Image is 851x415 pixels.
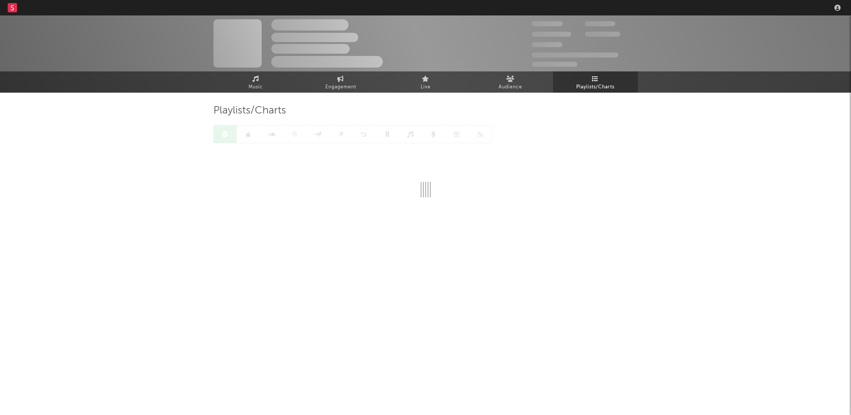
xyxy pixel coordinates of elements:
[585,32,620,37] span: 1,000,000
[213,71,298,93] a: Music
[585,21,615,26] span: 100,000
[532,53,618,58] span: 50,000,000 Monthly Listeners
[553,71,638,93] a: Playlists/Charts
[532,42,562,47] span: 100,000
[383,71,468,93] a: Live
[468,71,553,93] a: Audience
[325,83,356,92] span: Engagement
[532,62,577,67] span: Jump Score: 85.0
[532,32,571,37] span: 50,000,000
[213,106,286,115] span: Playlists/Charts
[421,83,431,92] span: Live
[532,21,563,26] span: 300,000
[499,83,522,92] span: Audience
[249,83,263,92] span: Music
[298,71,383,93] a: Engagement
[576,83,614,92] span: Playlists/Charts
